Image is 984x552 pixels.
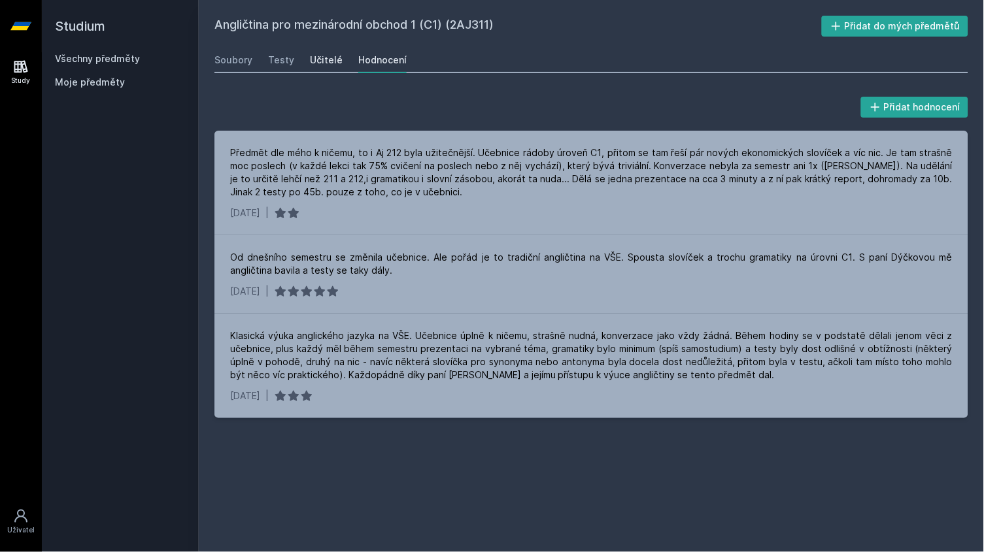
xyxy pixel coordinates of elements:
a: Study [3,52,39,92]
a: Všechny předměty [55,53,140,64]
div: Testy [268,54,294,67]
div: [DATE] [230,206,260,219]
div: Klasická výuka anglického jazyka na VŠE. Učebnice úplně k ničemu, strašně nudná, konverzace jako ... [230,329,953,382]
div: | [265,285,269,298]
a: Uživatel [3,502,39,542]
a: Testy [268,47,294,73]
button: Přidat hodnocení [861,97,969,118]
div: Předmět dle mého k ničemu, to i Aj 212 byla užitečnější. Učebnice rádoby úroveň C1, přitom se tam... [230,146,953,199]
span: Moje předměty [55,76,125,89]
div: [DATE] [230,389,260,402]
div: | [265,389,269,402]
h2: Angličtina pro mezinárodní obchod 1 (C1) (2AJ311) [214,16,822,37]
a: Hodnocení [358,47,407,73]
div: [DATE] [230,285,260,298]
div: Soubory [214,54,252,67]
div: Study [12,76,31,86]
div: Od dnešního semestru se změnila učebnice. Ale pořád je to tradiční angličtina na VŠE. Spousta slo... [230,251,953,277]
div: Hodnocení [358,54,407,67]
button: Přidat do mých předmětů [822,16,969,37]
div: | [265,206,269,219]
div: Uživatel [7,525,35,535]
a: Učitelé [310,47,343,73]
div: Učitelé [310,54,343,67]
a: Soubory [214,47,252,73]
